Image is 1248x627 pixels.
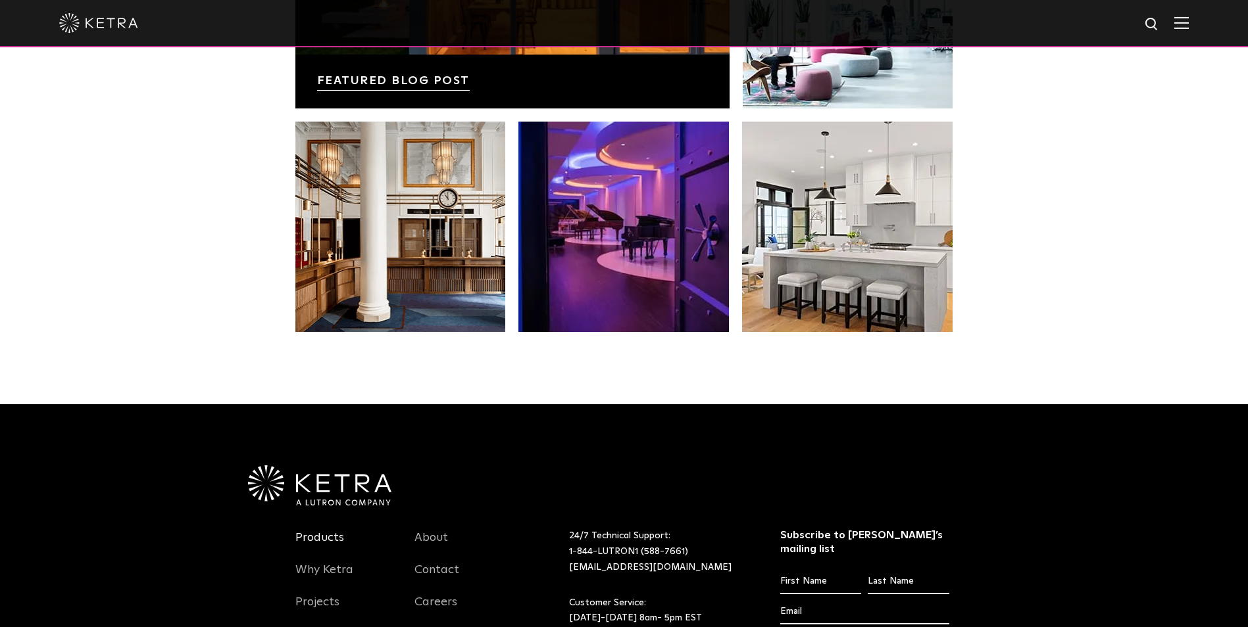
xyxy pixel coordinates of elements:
[295,530,344,561] a: Products
[569,547,688,556] a: 1-844-LUTRON1 (588-7661)
[414,530,448,561] a: About
[780,569,861,594] input: First Name
[569,563,732,572] a: [EMAIL_ADDRESS][DOMAIN_NAME]
[569,528,747,575] p: 24/7 Technical Support:
[295,563,353,593] a: Why Ketra
[248,465,391,506] img: Ketra-aLutronCo_White_RGB
[414,563,459,593] a: Contact
[1174,16,1189,29] img: Hamburger%20Nav.svg
[414,595,457,625] a: Careers
[1144,16,1161,33] img: search icon
[780,528,949,556] h3: Subscribe to [PERSON_NAME]’s mailing list
[295,595,339,625] a: Projects
[868,569,949,594] input: Last Name
[59,13,138,33] img: ketra-logo-2019-white
[780,599,949,624] input: Email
